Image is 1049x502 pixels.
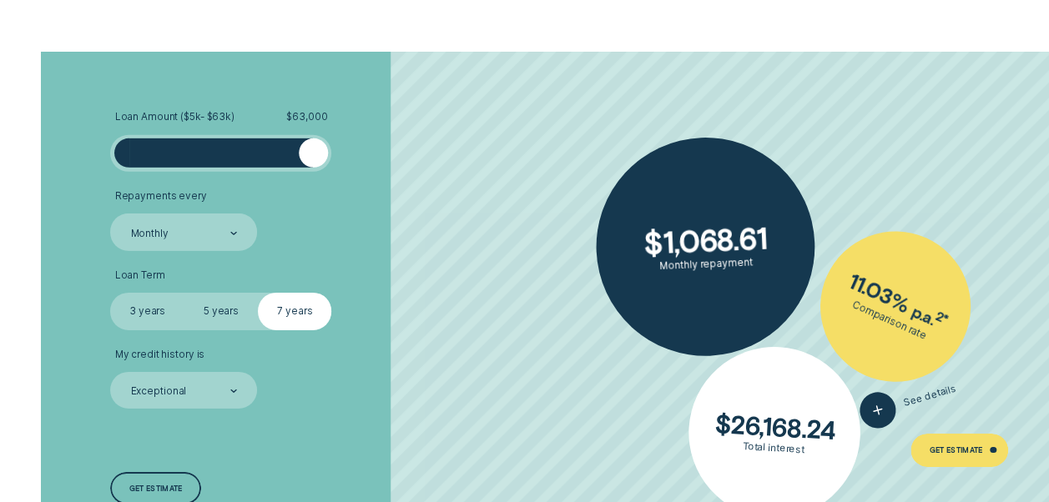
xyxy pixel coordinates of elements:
[115,111,235,123] span: Loan Amount ( $5k - $63k )
[131,385,187,398] div: Exceptional
[115,269,165,282] span: Loan Term
[855,371,961,433] button: See details
[184,293,258,329] label: 5 years
[115,349,205,361] span: My credit history is
[286,111,327,123] span: $ 63,000
[131,227,169,239] div: Monthly
[910,434,1008,467] a: Get Estimate
[115,190,207,203] span: Repayments every
[110,293,184,329] label: 3 years
[258,293,331,329] label: 7 years
[902,383,957,409] span: See details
